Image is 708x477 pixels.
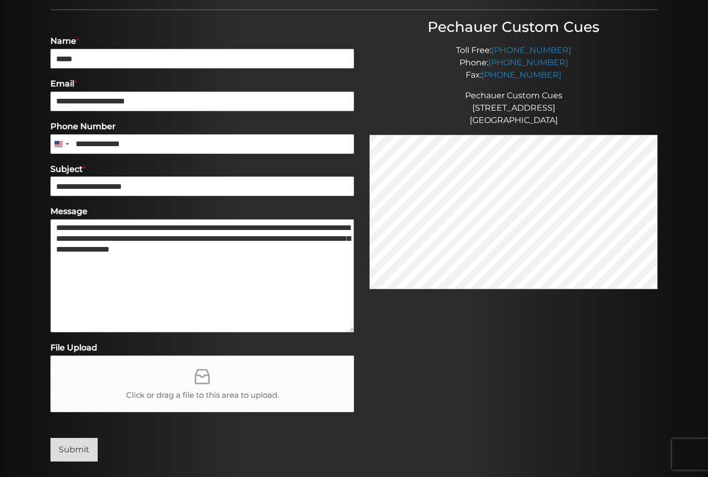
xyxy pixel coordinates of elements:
label: Subject [50,164,354,175]
button: Submit [50,438,98,462]
button: Selected country [50,134,72,154]
p: Toll Free: Phone: Fax: [369,44,658,81]
p: Pechauer Custom Cues [STREET_ADDRESS] [GEOGRAPHIC_DATA] [369,90,658,127]
a: [PHONE_NUMBER] [488,58,568,67]
h3: Pechauer Custom Cues [369,19,658,36]
span: Click or drag a file to this area to upload. [126,390,279,401]
label: Phone Number [50,121,354,132]
label: File Upload [50,343,354,354]
label: Email [50,79,354,90]
a: [PHONE_NUMBER] [491,45,571,55]
label: Message [50,206,354,217]
a: [PHONE_NUMBER] [482,70,561,80]
label: Name [50,36,354,47]
input: Phone Number [50,134,354,154]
